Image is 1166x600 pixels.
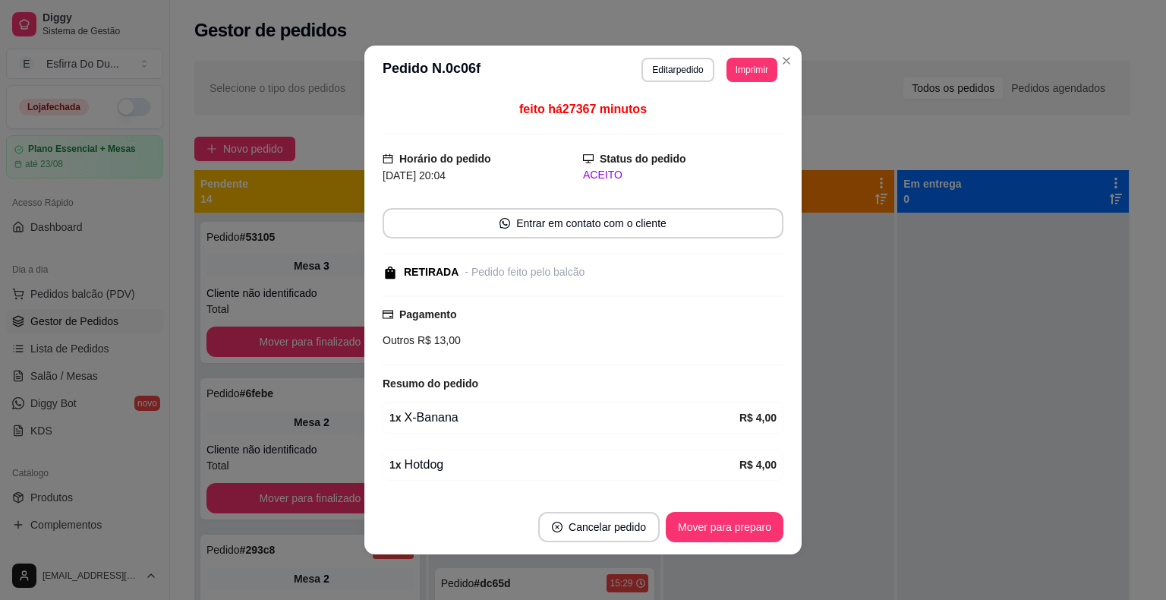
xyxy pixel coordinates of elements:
span: credit-card [383,309,393,320]
strong: 1 x [389,412,402,424]
button: Imprimir [726,58,777,82]
span: feito há 27367 minutos [519,103,647,115]
span: whats-app [499,218,510,229]
strong: R$ 4,00 [739,412,777,424]
button: Close [774,49,799,73]
div: X-Banana [389,409,739,427]
strong: Status do pedido [600,153,686,165]
span: R$ 13,00 [414,334,461,346]
div: Hotdog [389,456,739,474]
span: close-circle [552,522,563,532]
strong: Pagamento [399,308,456,321]
button: Mover para preparo [666,512,783,542]
span: [DATE] 20:04 [383,169,446,182]
span: calendar [383,153,393,164]
button: whats-appEntrar em contato com o cliente [383,208,783,238]
strong: Resumo do pedido [383,377,478,390]
div: RETIRADA [404,264,459,280]
span: Outros [383,334,414,346]
strong: 1 x [389,459,402,471]
div: - Pedido feito pelo balcão [465,264,585,280]
strong: Horário do pedido [399,153,491,165]
button: close-circleCancelar pedido [538,512,660,542]
div: ACEITO [583,167,783,183]
span: desktop [583,153,594,164]
h3: Pedido N. 0c06f [383,58,481,82]
button: Editarpedido [641,58,714,82]
strong: R$ 4,00 [739,459,777,471]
